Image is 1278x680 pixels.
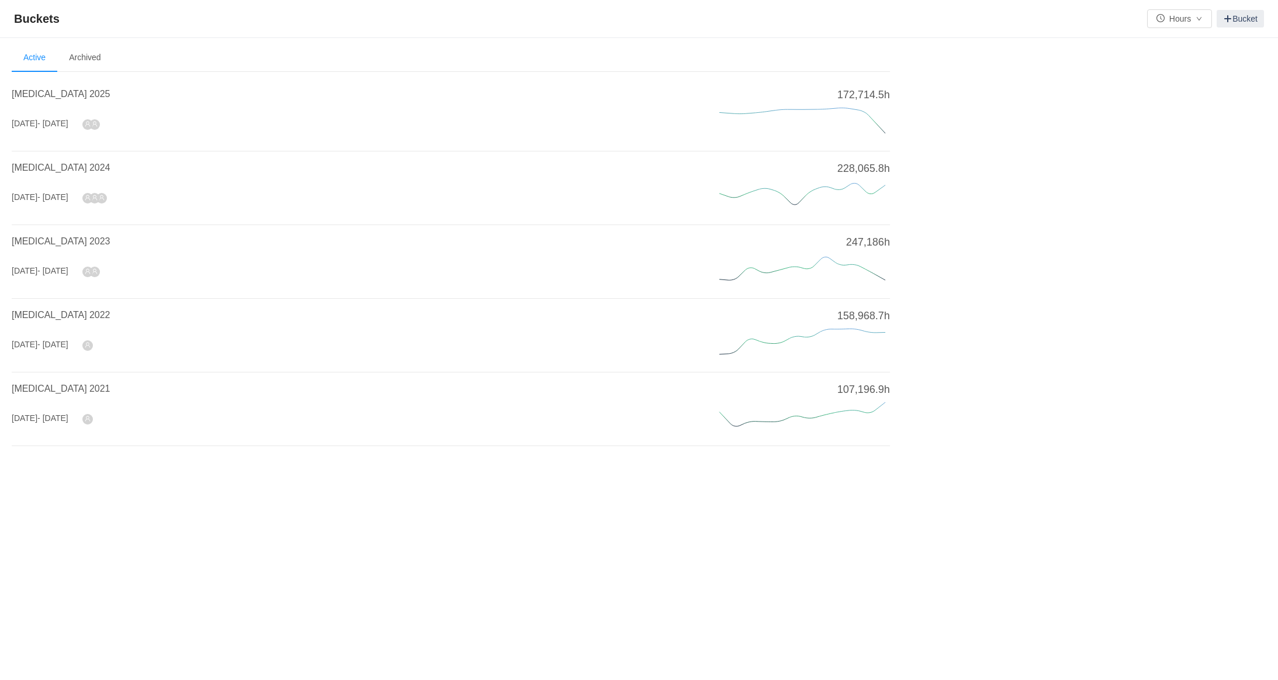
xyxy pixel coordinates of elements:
div: [DATE] [12,339,68,351]
div: [DATE] [12,265,68,277]
span: - [DATE] [37,266,68,275]
i: icon: user [92,121,98,127]
span: - [DATE] [37,340,68,349]
i: icon: user [85,416,91,422]
li: Active [12,44,57,72]
span: 228,065.8h [837,161,890,177]
i: icon: user [85,195,91,201]
span: Buckets [14,9,67,28]
span: 247,186h [846,234,890,250]
a: [MEDICAL_DATA] 2023 [12,236,110,246]
span: - [DATE] [37,119,68,128]
i: icon: user [85,342,91,348]
i: icon: user [85,268,91,274]
a: [MEDICAL_DATA] 2022 [12,310,110,320]
a: [MEDICAL_DATA] 2025 [12,89,110,99]
div: [DATE] [12,118,68,130]
button: icon: clock-circleHoursicon: down [1147,9,1212,28]
a: Bucket [1217,10,1264,27]
span: 158,968.7h [837,308,890,324]
div: [DATE] [12,191,68,203]
span: 172,714.5h [837,87,890,103]
li: Archived [57,44,112,72]
span: - [DATE] [37,192,68,202]
span: - [DATE] [37,413,68,423]
i: icon: user [92,195,98,201]
a: [MEDICAL_DATA] 2021 [12,384,110,393]
span: 107,196.9h [837,382,890,398]
div: [DATE] [12,412,68,424]
i: icon: user [92,268,98,274]
a: [MEDICAL_DATA] 2024 [12,163,110,172]
i: icon: user [85,121,91,127]
i: icon: user [99,195,105,201]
